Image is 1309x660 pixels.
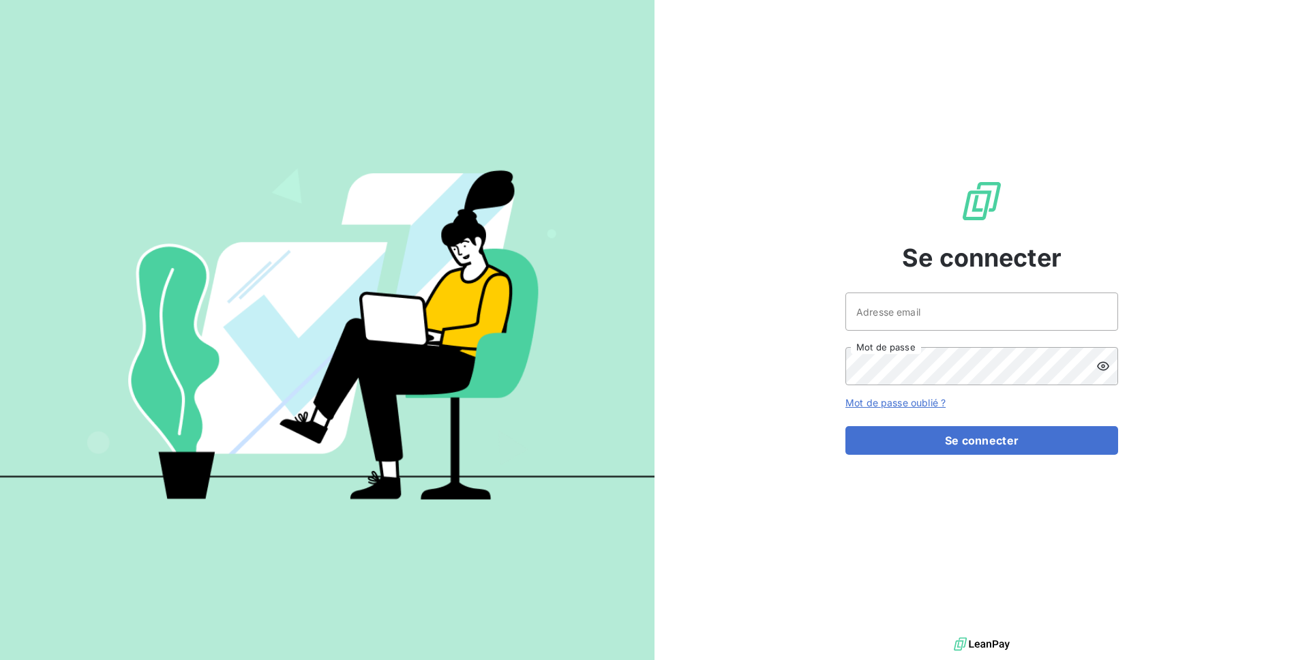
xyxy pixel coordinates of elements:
button: Se connecter [845,426,1118,455]
input: placeholder [845,292,1118,331]
img: logo [954,634,1010,655]
img: Logo LeanPay [960,179,1004,223]
span: Se connecter [902,239,1062,276]
a: Mot de passe oublié ? [845,397,946,408]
